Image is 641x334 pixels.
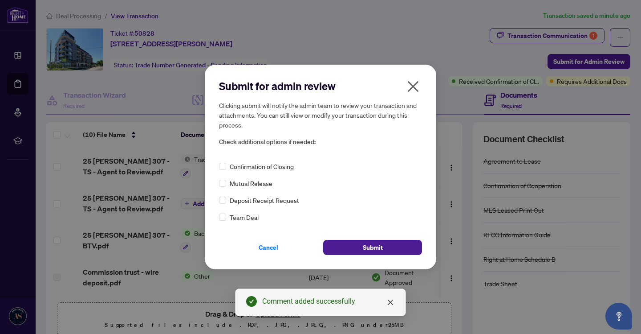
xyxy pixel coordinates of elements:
[387,299,394,306] span: close
[246,296,257,307] span: check-circle
[259,240,278,255] span: Cancel
[406,79,420,94] span: close
[230,178,272,188] span: Mutual Release
[363,240,383,255] span: Submit
[219,137,422,147] span: Check additional options if needed:
[230,161,294,171] span: Confirmation of Closing
[219,240,318,255] button: Cancel
[230,212,259,222] span: Team Deal
[219,100,422,130] h5: Clicking submit will notify the admin team to review your transaction and attachments. You can st...
[262,296,395,307] div: Comment added successfully
[323,240,422,255] button: Submit
[230,195,299,205] span: Deposit Receipt Request
[385,297,395,307] a: Close
[219,79,422,93] h2: Submit for admin review
[605,303,632,330] button: Open asap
